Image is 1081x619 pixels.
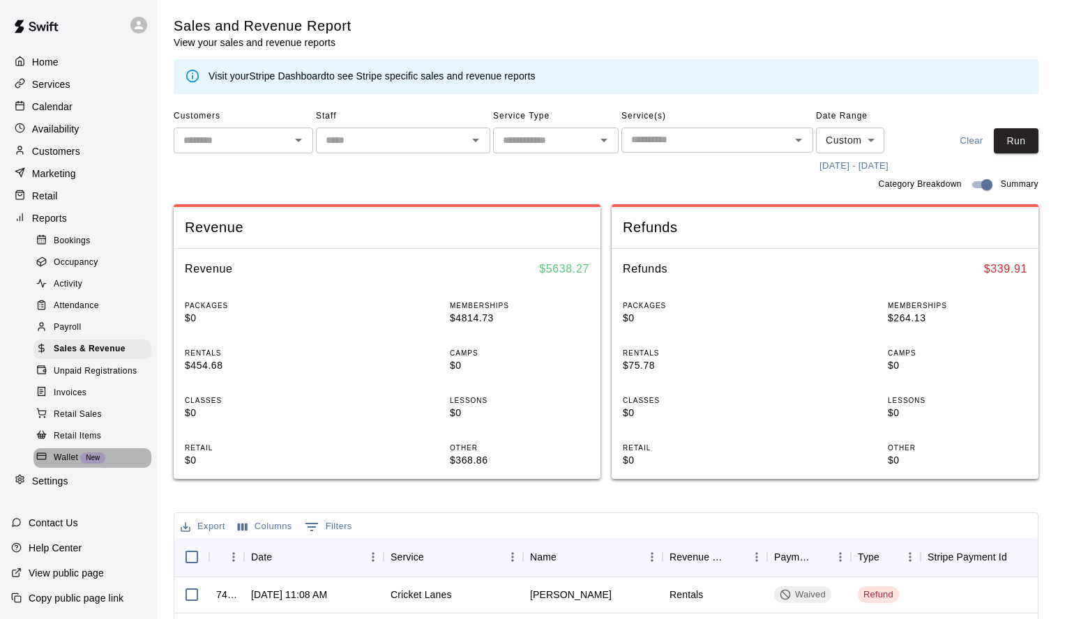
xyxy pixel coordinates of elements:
span: Retail Items [54,429,101,443]
button: Open [289,130,308,150]
a: Customers [11,141,146,162]
div: Waived [780,588,826,602]
a: Marketing [11,163,146,184]
p: Contact Us [29,516,78,530]
span: Wallet [54,451,78,465]
span: Revenue [185,218,589,237]
div: Retail Items [33,427,151,446]
span: Refunds [623,218,1027,237]
div: Aug 11, 2025, 11:08 AM [251,588,327,602]
div: Date [244,537,384,576]
button: Menu [642,547,663,567]
div: Bookings [33,231,151,251]
span: Service(s) [621,105,813,128]
p: $0 [623,311,762,326]
p: $264.13 [888,311,1027,326]
button: Menu [900,547,921,567]
div: Sales & Revenue [33,339,151,359]
a: Payroll [33,317,157,339]
h6: Refunds [623,260,667,278]
p: MEMBERSHIPS [888,300,1027,311]
div: Type [858,537,879,576]
p: RENTALS [623,348,762,358]
span: New [80,454,105,461]
p: LESSONS [888,395,1027,406]
span: Summary [1001,178,1038,192]
span: Attendance [54,299,99,313]
div: Home [11,52,146,72]
button: Menu [363,547,384,567]
a: Invoices [33,382,157,404]
div: Payment Method [774,537,810,576]
p: $0 [888,406,1027,420]
h6: $ 5638.27 [539,260,589,278]
p: $0 [623,453,762,468]
p: Marketing [32,167,76,181]
p: Customers [32,144,80,158]
div: Type [851,537,921,576]
p: $0 [888,358,1027,373]
p: $454.68 [185,358,324,373]
p: Retail [32,189,58,203]
a: Retail Sales [33,404,157,425]
p: CLASSES [185,395,324,406]
div: Stripe Payment Id [928,537,1007,576]
button: Sort [727,547,746,567]
div: Visit your to see Stripe specific sales and revenue reports [209,69,536,84]
a: Stripe Dashboard [249,70,326,82]
p: Reports [32,211,67,225]
button: Sort [879,547,899,567]
a: Unpaid Registrations [33,360,157,382]
p: CAMPS [450,348,589,358]
button: Sort [810,547,830,567]
button: Menu [502,547,523,567]
div: Availability [11,119,146,139]
span: Date Range [816,105,938,128]
a: WalletNew [33,447,157,468]
div: 749336 [216,588,237,602]
p: Copy public page link [29,591,123,605]
p: $75.78 [623,358,762,373]
div: Reports [11,208,146,229]
span: Invoices [54,386,86,400]
div: Service [391,537,424,576]
p: CAMPS [888,348,1027,358]
span: Bookings [54,234,91,248]
div: Service [384,537,523,576]
p: PACKAGES [623,300,762,311]
button: Menu [223,547,244,567]
span: Staff [316,105,490,128]
div: Invoices [33,383,151,403]
p: Settings [32,474,68,488]
div: Name [523,537,663,576]
button: Menu [746,547,767,567]
span: Payroll [54,321,81,335]
button: Sort [424,547,444,567]
p: $4814.73 [450,311,589,326]
p: View public page [29,566,104,580]
p: RETAIL [623,443,762,453]
div: WalletNew [33,448,151,468]
a: Settings [11,471,146,491]
p: $0 [888,453,1027,468]
div: Services [11,74,146,95]
button: Open [594,130,614,150]
p: Availability [32,122,80,136]
p: RENTALS [185,348,324,358]
div: Retail Sales [33,405,151,425]
p: Calendar [32,100,73,114]
button: Show filters [301,516,356,538]
div: Payment Method [767,537,851,576]
p: $0 [450,358,589,373]
span: Sales & Revenue [54,342,126,356]
p: View your sales and revenue reports [174,36,351,49]
a: Bookings [33,230,157,252]
span: Unpaid Registrations [54,365,137,379]
button: Sort [557,547,576,567]
div: Attendance [33,296,151,316]
p: $0 [185,406,324,420]
div: Rentals [670,588,704,602]
p: $0 [450,406,589,420]
div: Activity [33,275,151,294]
